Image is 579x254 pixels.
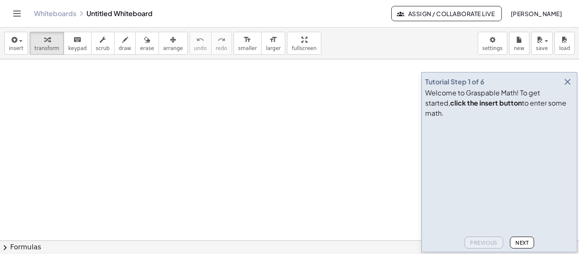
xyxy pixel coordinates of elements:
[238,45,257,51] span: smaller
[10,7,24,20] button: Toggle navigation
[515,240,529,246] span: Next
[34,9,76,18] a: Whiteboards
[269,35,277,45] i: format_size
[189,32,212,55] button: undoundo
[514,45,524,51] span: new
[287,32,321,55] button: fullscreen
[536,45,548,51] span: save
[482,45,503,51] span: settings
[216,45,227,51] span: redo
[34,45,59,51] span: transform
[64,32,92,55] button: keyboardkeypad
[30,32,64,55] button: transform
[559,45,570,51] span: load
[425,77,484,87] div: Tutorial Step 1 of 6
[196,35,204,45] i: undo
[504,6,569,21] button: [PERSON_NAME]
[234,32,262,55] button: format_sizesmaller
[73,35,81,45] i: keyboard
[217,35,225,45] i: redo
[68,45,87,51] span: keypad
[510,10,562,17] span: [PERSON_NAME]
[391,6,502,21] button: Assign / Collaborate Live
[114,32,136,55] button: draw
[266,45,281,51] span: larger
[119,45,131,51] span: draw
[194,45,207,51] span: undo
[425,88,573,118] div: Welcome to Graspable Math! To get started, to enter some math.
[531,32,553,55] button: save
[261,32,285,55] button: format_sizelarger
[243,35,251,45] i: format_size
[398,10,495,17] span: Assign / Collaborate Live
[91,32,114,55] button: scrub
[9,45,23,51] span: insert
[140,45,154,51] span: erase
[510,237,534,248] button: Next
[96,45,110,51] span: scrub
[450,98,522,107] b: click the insert button
[554,32,575,55] button: load
[211,32,232,55] button: redoredo
[509,32,529,55] button: new
[135,32,159,55] button: erase
[163,45,183,51] span: arrange
[292,45,316,51] span: fullscreen
[159,32,188,55] button: arrange
[4,32,28,55] button: insert
[478,32,507,55] button: settings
